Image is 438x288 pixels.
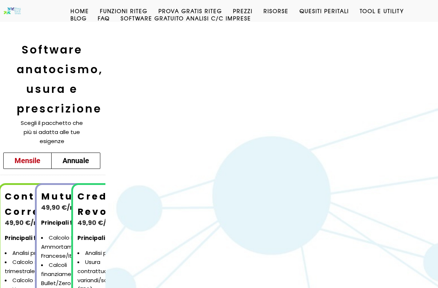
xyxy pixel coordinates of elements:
li: Calcolo analitico [5,276,71,285]
h2: Software anatocismo, usura e prescrizione [17,40,87,119]
b: Credito Revolving [77,190,141,218]
a: Funzioni Riteg [95,7,153,15]
li: Calcolo sintetico trimestrale [5,258,71,276]
b: Mutuo [41,190,81,203]
a: Annuale [51,153,100,169]
span: Mensile [15,156,40,165]
p: Scegli il pacchetto che più si adatta alle tue esigenze [17,119,87,146]
a: Quesiti Peritali [294,7,354,15]
a: Blog [65,15,92,22]
b: 49,90 €/mese [5,218,53,227]
strong: Principali funzionalità: [41,219,107,226]
li: Analisi preliminare [5,249,71,258]
strong: Principali funzionalità: [77,234,143,242]
a: Prova Gratis Riteg [153,7,228,15]
a: Mensile [3,153,52,169]
b: Conto Corrente [5,190,61,218]
li: Analisi preliminare [77,249,143,258]
a: Tool e Utility [354,7,409,15]
li: Calcoli finanziamento Bullet/Zero Coupon [41,261,107,288]
a: Risorse [258,7,294,15]
strong: Principali funzionalità: [5,234,71,242]
b: 49,90 €/mese [41,203,89,212]
a: Faq [92,15,115,22]
a: Prezzi [228,7,258,15]
a: Software GRATUITO analisi c/c imprese [115,15,257,22]
b: 49,90 €/mese [77,218,125,227]
span: Annuale [63,156,89,165]
a: Home [65,7,95,15]
img: Software anatocismo e usura bancaria [4,7,21,15]
li: Calcolo Piano di Ammortamento Francese/Italiano/ [41,233,107,261]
